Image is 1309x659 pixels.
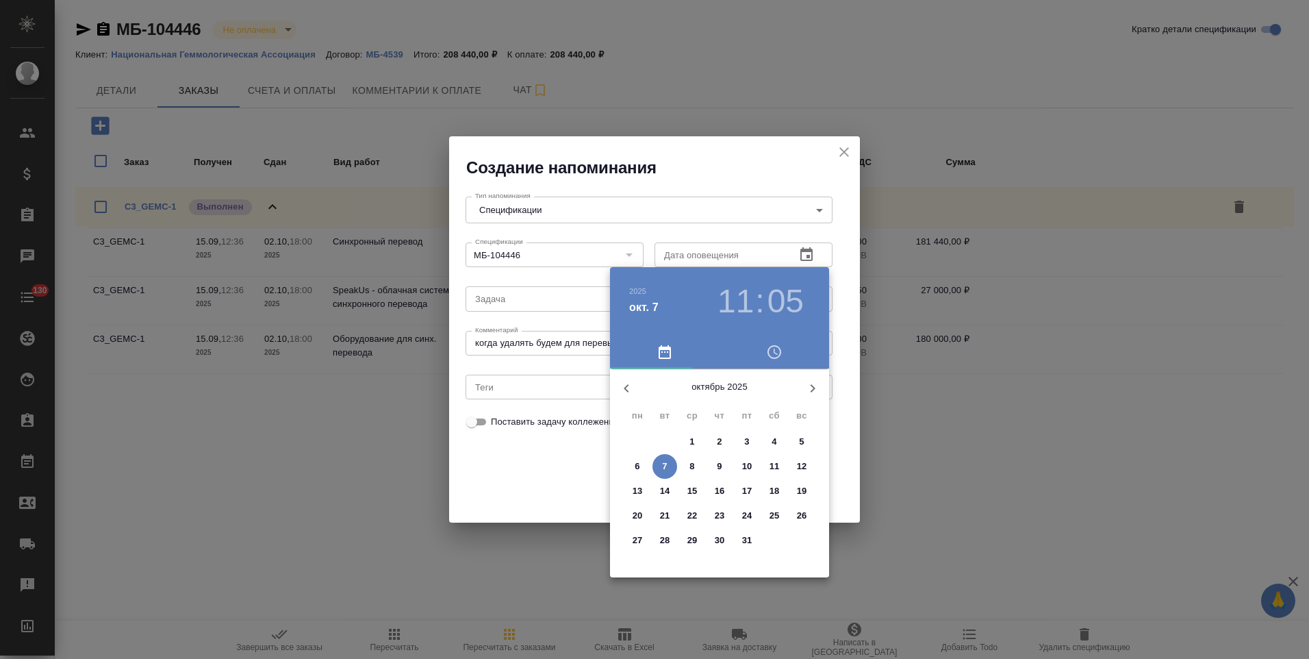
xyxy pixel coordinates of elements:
[652,503,677,528] button: 21
[707,430,732,454] button: 2
[687,509,698,523] p: 22
[772,435,776,449] p: 4
[715,484,725,498] p: 16
[762,454,787,479] button: 11
[735,528,759,553] button: 31
[660,484,670,498] p: 14
[643,380,796,394] p: октябрь 2025
[742,460,752,473] p: 10
[707,528,732,553] button: 30
[717,460,722,473] p: 9
[680,409,704,423] span: ср
[629,287,646,295] button: 2025
[762,409,787,423] span: сб
[770,484,780,498] p: 18
[797,484,807,498] p: 19
[789,479,814,503] button: 19
[635,460,639,473] p: 6
[680,454,704,479] button: 8
[762,503,787,528] button: 25
[662,460,667,473] p: 7
[717,282,754,321] button: 11
[742,509,752,523] p: 24
[789,503,814,528] button: 26
[652,479,677,503] button: 14
[625,503,650,528] button: 20
[660,534,670,547] p: 28
[625,479,650,503] button: 13
[687,484,698,498] p: 15
[687,534,698,547] p: 29
[633,534,643,547] p: 27
[680,430,704,454] button: 1
[717,435,722,449] p: 2
[735,479,759,503] button: 17
[770,460,780,473] p: 11
[715,509,725,523] p: 23
[625,409,650,423] span: пн
[797,509,807,523] p: 26
[689,460,694,473] p: 8
[742,484,752,498] p: 17
[789,409,814,423] span: вс
[762,430,787,454] button: 4
[735,503,759,528] button: 24
[680,528,704,553] button: 29
[660,509,670,523] p: 21
[652,528,677,553] button: 28
[652,454,677,479] button: 7
[625,454,650,479] button: 6
[707,479,732,503] button: 16
[652,409,677,423] span: вт
[770,509,780,523] p: 25
[789,430,814,454] button: 5
[629,299,659,316] button: окт. 7
[767,282,804,321] button: 05
[789,454,814,479] button: 12
[755,282,764,321] h3: :
[735,430,759,454] button: 3
[735,409,759,423] span: пт
[680,503,704,528] button: 22
[799,435,804,449] p: 5
[797,460,807,473] p: 12
[762,479,787,503] button: 18
[744,435,749,449] p: 3
[707,503,732,528] button: 23
[707,409,732,423] span: чт
[742,534,752,547] p: 31
[707,454,732,479] button: 9
[689,435,694,449] p: 1
[735,454,759,479] button: 10
[715,534,725,547] p: 30
[633,509,643,523] p: 20
[633,484,643,498] p: 13
[625,528,650,553] button: 27
[680,479,704,503] button: 15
